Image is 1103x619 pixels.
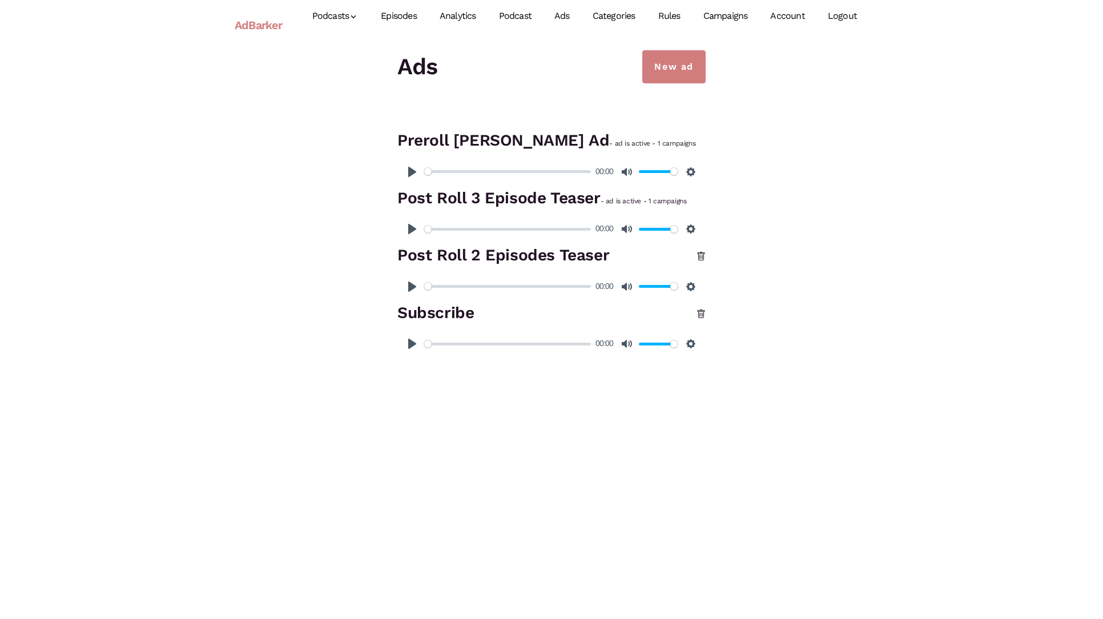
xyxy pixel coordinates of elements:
a: AdBarker [235,12,283,38]
input: Seek [424,224,591,235]
input: Seek [424,166,591,177]
small: - ad is active - 1 campaigns [601,197,687,205]
h3: Preroll [PERSON_NAME] Ad [397,129,706,152]
a: New ad [642,50,706,83]
h3: Post Roll 3 Episode Teaser [397,187,706,210]
small: - ad is active - 1 campaigns [609,139,695,147]
input: Volume [639,281,678,292]
button: Play [403,335,421,353]
input: Volume [639,166,678,177]
h3: Post Roll 2 Episodes Teaser [397,244,706,267]
h3: Subscribe [397,302,706,325]
input: Volume [639,224,678,235]
button: Play [403,163,421,181]
input: Seek [424,339,591,349]
h1: Ads [397,50,706,83]
button: Play [403,278,421,296]
div: Current time [593,280,616,294]
div: Current time [593,337,616,351]
input: Seek [424,281,591,292]
div: Current time [593,222,616,236]
button: Play [403,220,421,238]
input: Volume [639,339,678,349]
div: Current time [593,165,616,179]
